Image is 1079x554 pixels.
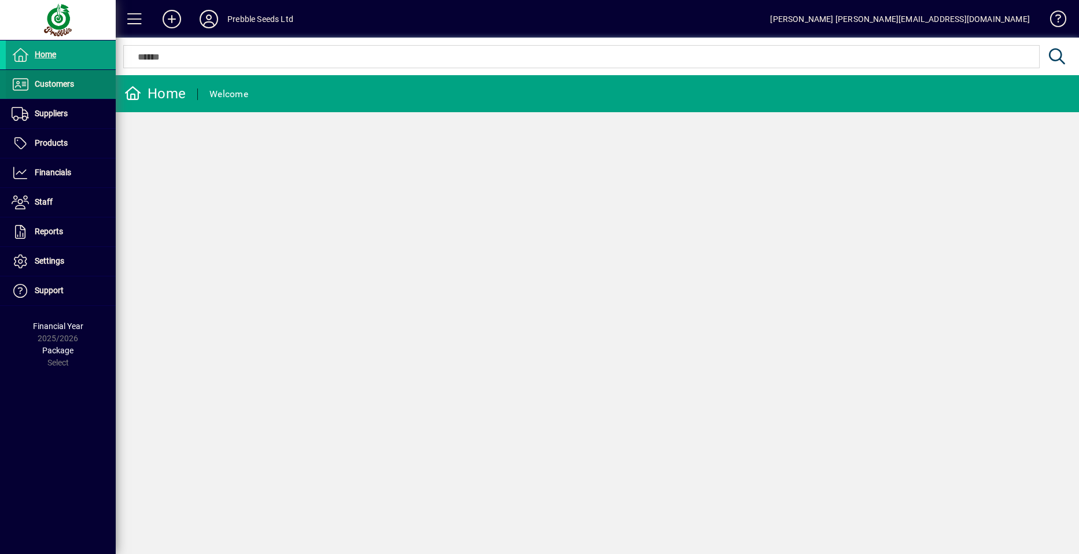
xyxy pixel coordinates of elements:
[35,227,63,236] span: Reports
[124,84,186,103] div: Home
[6,70,116,99] a: Customers
[6,158,116,187] a: Financials
[35,138,68,147] span: Products
[6,188,116,217] a: Staff
[1041,2,1065,40] a: Knowledge Base
[35,168,71,177] span: Financials
[35,256,64,265] span: Settings
[209,85,248,104] div: Welcome
[35,197,53,206] span: Staff
[6,247,116,276] a: Settings
[35,50,56,59] span: Home
[35,79,74,88] span: Customers
[6,99,116,128] a: Suppliers
[6,276,116,305] a: Support
[153,9,190,29] button: Add
[770,10,1030,28] div: [PERSON_NAME] [PERSON_NAME][EMAIL_ADDRESS][DOMAIN_NAME]
[35,109,68,118] span: Suppliers
[33,322,83,331] span: Financial Year
[6,217,116,246] a: Reports
[35,286,64,295] span: Support
[42,346,73,355] span: Package
[227,10,293,28] div: Prebble Seeds Ltd
[190,9,227,29] button: Profile
[6,129,116,158] a: Products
